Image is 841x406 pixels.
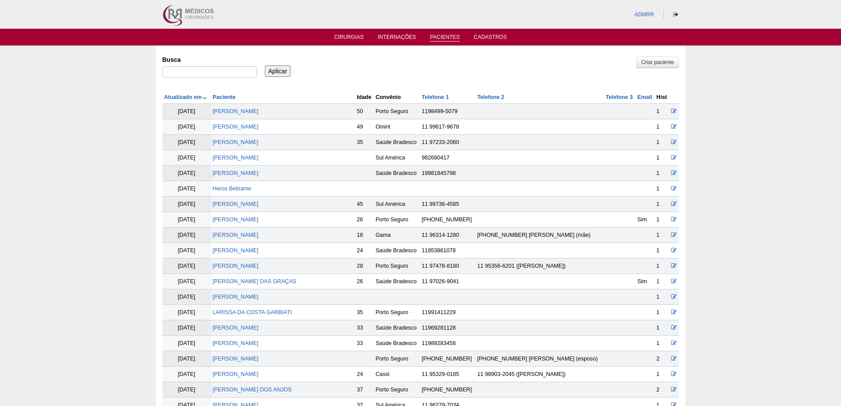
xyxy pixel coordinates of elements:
[475,258,604,274] td: 11 95356-6201 ([PERSON_NAME])
[162,305,211,320] td: [DATE]
[374,336,420,351] td: Saúde Bradesco
[355,212,373,228] td: 26
[475,228,604,243] td: [PHONE_NUMBER] [PERSON_NAME] (mãe)
[655,320,669,336] td: 1
[374,243,420,258] td: Saúde Bradesco
[655,166,669,181] td: 1
[420,320,475,336] td: 11969281128
[334,34,364,43] a: Cirurgias
[474,34,507,43] a: Cadastros
[355,367,373,382] td: 24
[634,11,654,18] a: ADMRR
[378,34,416,43] a: Internações
[162,55,257,64] label: Busca
[213,278,297,285] a: [PERSON_NAME] DAS GRAÇAS
[374,91,420,104] th: Convênio
[162,181,211,197] td: [DATE]
[673,12,678,17] i: Sair
[164,94,207,100] a: Atualizado em
[162,104,211,119] td: [DATE]
[355,135,373,150] td: 35
[162,351,211,367] td: [DATE]
[213,232,259,238] a: [PERSON_NAME]
[420,228,475,243] td: 11 96314-1280
[655,243,669,258] td: 1
[355,197,373,212] td: 45
[606,94,633,100] a: Telefone 3
[420,382,475,398] td: [PHONE_NUMBER]
[420,351,475,367] td: [PHONE_NUMBER]
[636,274,655,289] td: Sim
[162,367,211,382] td: [DATE]
[162,135,211,150] td: [DATE]
[655,305,669,320] td: 1
[420,305,475,320] td: 11991411229
[374,212,420,228] td: Porto Seguro
[420,150,475,166] td: 982680417
[655,197,669,212] td: 1
[162,228,211,243] td: [DATE]
[213,108,259,114] a: [PERSON_NAME]
[355,243,373,258] td: 24
[420,367,475,382] td: 11 95329-0185
[420,119,475,135] td: 11 99617-9678
[162,197,211,212] td: [DATE]
[162,320,211,336] td: [DATE]
[420,197,475,212] td: 11 99736-4585
[213,309,292,315] a: LARISSA DA COSTA GARBIATI
[213,186,252,192] a: Heros Beltrame
[355,320,373,336] td: 33
[374,150,420,166] td: Sul América
[374,320,420,336] td: Saúde Bradesco
[655,336,669,351] td: 1
[374,119,420,135] td: Omint
[162,258,211,274] td: [DATE]
[355,91,373,104] th: Idade
[374,228,420,243] td: Gama
[655,119,669,135] td: 1
[355,305,373,320] td: 35
[420,336,475,351] td: 11989283458
[213,247,259,254] a: [PERSON_NAME]
[420,104,475,119] td: 1198499-5079
[162,150,211,166] td: [DATE]
[636,212,655,228] td: Sim
[162,274,211,289] td: [DATE]
[213,216,259,223] a: [PERSON_NAME]
[162,243,211,258] td: [DATE]
[213,201,259,207] a: [PERSON_NAME]
[420,166,475,181] td: 19981845798
[162,336,211,351] td: [DATE]
[213,155,259,161] a: [PERSON_NAME]
[655,382,669,398] td: 2
[374,367,420,382] td: Cassi
[420,274,475,289] td: 11 97026-9041
[637,94,652,100] a: Email
[355,336,373,351] td: 33
[422,94,449,100] a: Telefone 1
[655,367,669,382] td: 1
[355,104,373,119] td: 50
[213,124,259,130] a: [PERSON_NAME]
[374,305,420,320] td: Porto Seguro
[355,382,373,398] td: 37
[162,212,211,228] td: [DATE]
[213,325,259,331] a: [PERSON_NAME]
[420,243,475,258] td: 11953861078
[475,367,604,382] td: 11 98903-2045 ([PERSON_NAME])
[355,119,373,135] td: 49
[420,258,475,274] td: 11 97478-8180
[374,197,420,212] td: Sul América
[162,166,211,181] td: [DATE]
[420,212,475,228] td: [PHONE_NUMBER]
[162,382,211,398] td: [DATE]
[374,258,420,274] td: Porto Seguro
[475,351,604,367] td: [PHONE_NUMBER] [PERSON_NAME] (esposo)
[374,104,420,119] td: Porto Seguro
[430,34,460,42] a: Pacientes
[265,65,291,77] input: Aplicar
[213,387,292,393] a: [PERSON_NAME] DOS ANJOS
[374,382,420,398] td: Porto Seguro
[374,351,420,367] td: Porto Seguro
[213,263,259,269] a: [PERSON_NAME]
